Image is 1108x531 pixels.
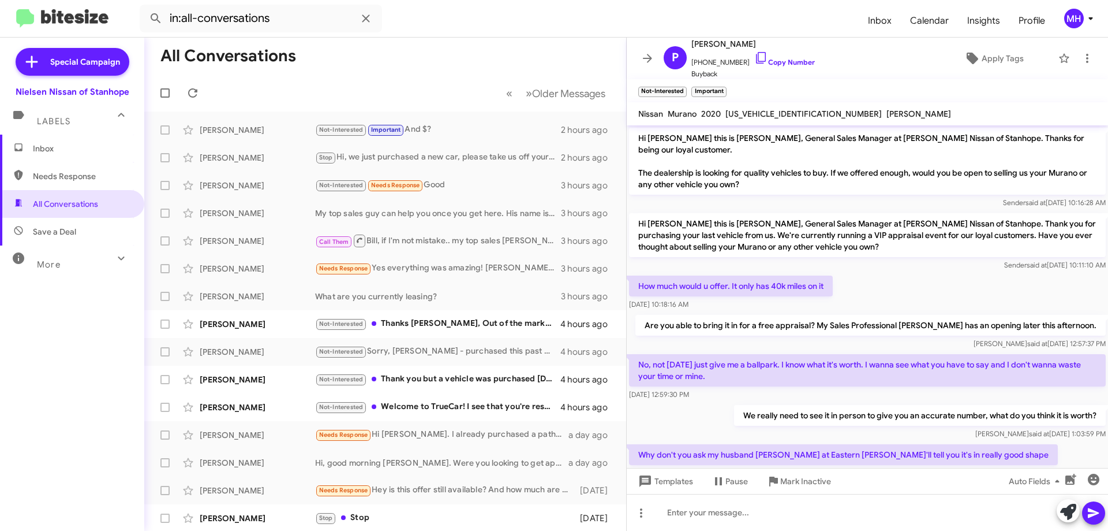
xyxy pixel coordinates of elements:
[574,485,617,496] div: [DATE]
[200,291,315,302] div: [PERSON_NAME]
[629,128,1106,195] p: Hi [PERSON_NAME] this is [PERSON_NAME], General Sales Manager at [PERSON_NAME] Nissan of Stanhope...
[629,300,688,309] span: [DATE] 10:18:16 AM
[561,207,617,219] div: 3 hours ago
[638,87,687,97] small: Not-Interested
[319,320,364,328] span: Not-Interested
[319,487,368,494] span: Needs Response
[319,431,368,439] span: Needs Response
[1064,9,1084,28] div: MH
[140,5,382,32] input: Search
[319,238,349,246] span: Call Them
[859,4,901,38] a: Inbox
[16,48,129,76] a: Special Campaign
[315,317,560,331] div: Thanks [PERSON_NAME], Out of the market bought a new car over the weekend Thanks again
[315,428,568,441] div: Hi [PERSON_NAME]. I already purchased a pathfinder [DATE]. Is this related to that purchase?
[725,109,882,119] span: [US_VEHICLE_IDENTIFICATION_NUMBER]
[1054,9,1095,28] button: MH
[319,181,364,189] span: Not-Interested
[1029,429,1049,438] span: said at
[33,226,76,237] span: Save a Deal
[974,339,1106,348] span: [PERSON_NAME] [DATE] 12:57:37 PM
[315,207,561,219] div: My top sales guy can help you once you get here. His name is [PERSON_NAME]. Just need to know wha...
[629,354,1106,387] p: No, not [DATE] just give me a ballpark. I know what it's worth. I wanna see what you have to say ...
[315,151,561,164] div: Hi, we just purchased a new car, please take us off your call/txt list
[561,235,617,247] div: 3 hours ago
[560,346,617,358] div: 4 hours ago
[200,374,315,385] div: [PERSON_NAME]
[315,291,561,302] div: What are you currently leasing?
[561,263,617,274] div: 3 hours ago
[519,81,612,105] button: Next
[500,81,612,105] nav: Page navigation example
[1003,198,1106,207] span: Sender [DATE] 10:16:28 AM
[672,49,679,67] span: P
[319,154,333,161] span: Stop
[200,235,315,247] div: [PERSON_NAME]
[160,47,296,65] h1: All Conversations
[1000,471,1073,492] button: Auto Fields
[901,4,958,38] span: Calendar
[315,179,561,192] div: Good
[315,345,560,358] div: Sorry, [PERSON_NAME] - purchased this past week. Thanks!
[33,170,131,182] span: Needs Response
[506,86,512,101] span: «
[499,81,519,105] button: Previous
[1004,261,1106,269] span: Sender [DATE] 10:11:10 AM
[560,402,617,413] div: 4 hours ago
[200,485,315,496] div: [PERSON_NAME]
[50,56,120,68] span: Special Campaign
[754,58,815,66] a: Copy Number
[33,143,131,154] span: Inbox
[629,444,1058,465] p: Why don't you ask my husband [PERSON_NAME] at Eastern [PERSON_NAME]'ll tell you it's in really go...
[958,4,1009,38] a: Insights
[319,514,333,522] span: Stop
[1025,198,1046,207] span: said at
[319,348,364,355] span: Not-Interested
[200,346,315,358] div: [PERSON_NAME]
[200,429,315,441] div: [PERSON_NAME]
[780,471,831,492] span: Mark Inactive
[560,318,617,330] div: 4 hours ago
[37,116,70,127] span: Labels
[315,373,560,386] div: Thank you but a vehicle was purchased [DATE] for me
[560,374,617,385] div: 4 hours ago
[561,291,617,302] div: 3 hours ago
[37,259,61,270] span: More
[1027,261,1047,269] span: said at
[200,457,315,469] div: [PERSON_NAME]
[691,51,815,68] span: [PHONE_NUMBER]
[16,86,129,98] div: Nielsen Nissan of Stanhope
[574,513,617,524] div: [DATE]
[934,48,1053,69] button: Apply Tags
[636,471,693,492] span: Templates
[200,513,315,524] div: [PERSON_NAME]
[319,376,364,383] span: Not-Interested
[561,152,617,164] div: 2 hours ago
[200,180,315,191] div: [PERSON_NAME]
[200,152,315,164] div: [PERSON_NAME]
[982,48,1024,69] span: Apply Tags
[315,484,574,497] div: Hey is this offer still available? And how much are talking here
[315,233,561,248] div: Bill, if I'm not mistake.. my top sales [PERSON_NAME] emailed you over a quote for a Rock Creek R...
[975,429,1106,438] span: [PERSON_NAME] [DATE] 1:03:59 PM
[691,87,726,97] small: Important
[568,457,617,469] div: a day ago
[561,180,617,191] div: 3 hours ago
[319,265,368,272] span: Needs Response
[1027,339,1047,348] span: said at
[315,457,568,469] div: Hi, good morning [PERSON_NAME]. Were you looking to get approved on the Pacifica? If so, which on...
[691,68,815,80] span: Buyback
[568,429,617,441] div: a day ago
[734,405,1106,426] p: We really need to see it in person to give you an accurate number, what do you think it is worth?
[757,471,840,492] button: Mark Inactive
[200,263,315,274] div: [PERSON_NAME]
[315,511,574,525] div: Stop
[561,124,617,136] div: 2 hours ago
[315,262,561,275] div: Yes everything was amazing! [PERSON_NAME] did an awesome job making sure everything went smooth a...
[725,471,748,492] span: Pause
[702,471,757,492] button: Pause
[315,400,560,414] div: Welcome to TrueCar! I see that you're responding to a customer. If this is correct, please enter ...
[200,318,315,330] div: [PERSON_NAME]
